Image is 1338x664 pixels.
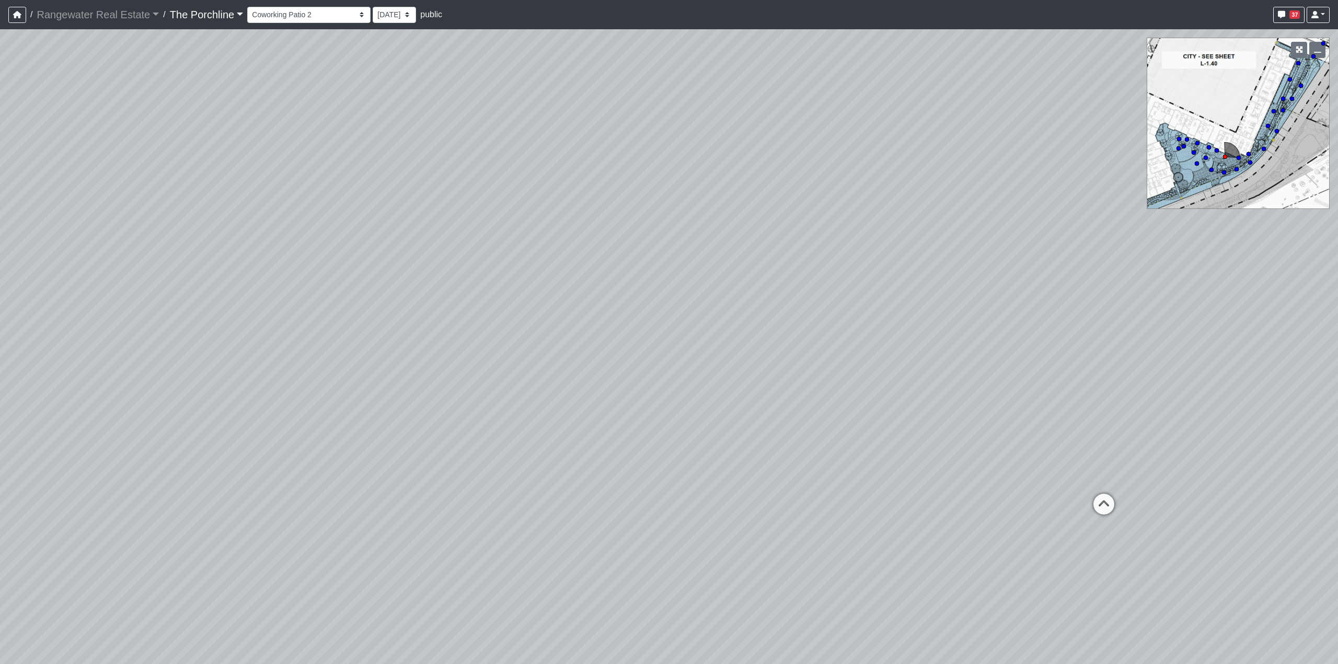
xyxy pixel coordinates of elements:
span: 37 [1289,10,1300,19]
span: / [159,4,169,25]
button: 37 [1273,7,1305,23]
span: / [26,4,37,25]
iframe: Ybug feedback widget [8,643,70,664]
a: Rangewater Real Estate [37,4,159,25]
a: The Porchline [170,4,244,25]
span: public [420,10,442,19]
